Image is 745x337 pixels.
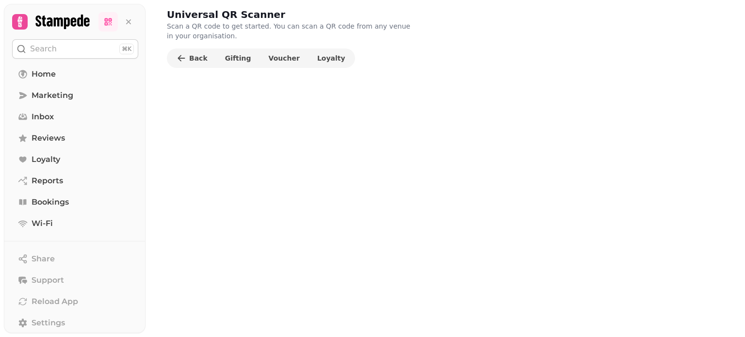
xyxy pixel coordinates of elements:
[167,21,415,41] p: Scan a QR code to get started. You can scan a QR code from any venue in your organisation.
[32,68,56,80] span: Home
[12,39,138,59] button: Search⌘K
[12,171,138,191] a: Reports
[217,50,259,66] button: Gifting
[32,274,64,286] span: Support
[225,55,251,62] span: Gifting
[32,218,53,229] span: Wi-Fi
[309,50,353,66] button: Loyalty
[12,64,138,84] a: Home
[12,86,138,105] a: Marketing
[32,175,63,187] span: Reports
[12,292,138,311] button: Reload App
[12,150,138,169] a: Loyalty
[12,271,138,290] button: Support
[32,154,60,165] span: Loyalty
[12,107,138,127] a: Inbox
[12,313,138,333] a: Settings
[32,90,73,101] span: Marketing
[189,55,208,62] span: Back
[261,50,308,66] button: Voucher
[32,196,69,208] span: Bookings
[32,253,55,265] span: Share
[269,55,300,62] span: Voucher
[167,8,353,21] h2: Universal QR Scanner
[12,128,138,148] a: Reviews
[30,43,57,55] p: Search
[32,111,54,123] span: Inbox
[32,132,65,144] span: Reviews
[12,214,138,233] a: Wi-Fi
[32,317,65,329] span: Settings
[32,296,78,307] span: Reload App
[169,50,215,66] button: Back
[119,44,134,54] div: ⌘K
[12,249,138,269] button: Share
[317,55,345,62] span: Loyalty
[12,193,138,212] a: Bookings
